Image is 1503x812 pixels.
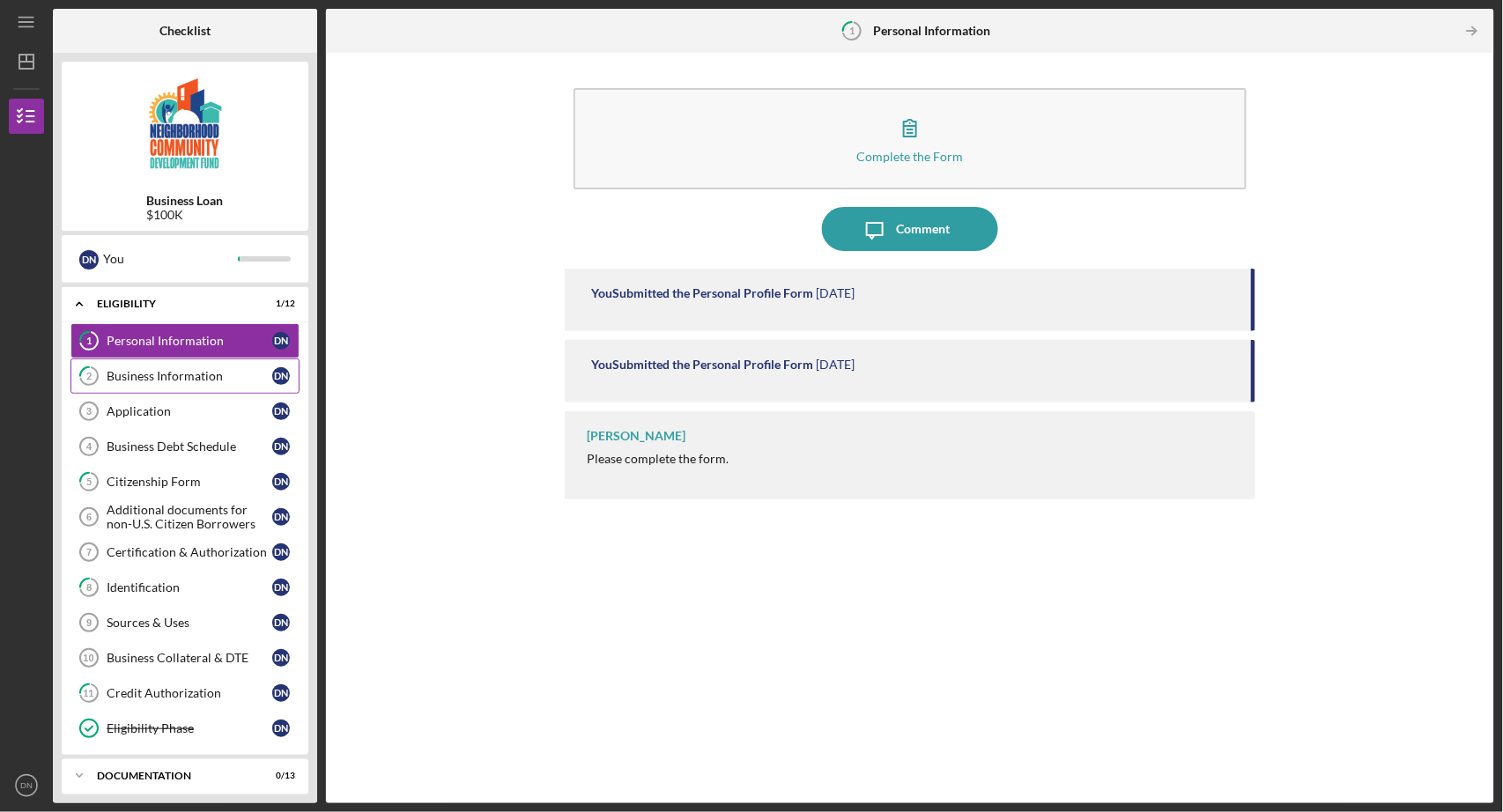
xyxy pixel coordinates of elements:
a: 6Additional documents for non-U.S. Citizen BorrowersDN [70,499,300,535]
tspan: 2 [86,371,92,382]
time: 2025-09-02 22:47 [816,286,855,300]
a: 2Business InformationDN [70,358,300,394]
text: DN [20,781,33,791]
a: 5Citizenship FormDN [70,464,300,499]
div: You Submitted the Personal Profile Form [591,286,813,300]
div: Business Debt Schedule [107,439,272,454]
div: D N [272,438,290,455]
b: Personal Information [874,24,991,38]
a: 7Certification & AuthorizationDN [70,535,300,570]
div: D N [272,649,290,667]
a: 8IdentificationDN [70,570,300,605]
tspan: 6 [86,512,92,522]
tspan: 4 [86,441,93,452]
div: Complete the Form [857,150,964,163]
div: 0 / 13 [263,771,295,781]
div: Please complete the form. [587,452,729,466]
tspan: 10 [83,653,93,663]
a: 10Business Collateral & DTEDN [70,640,300,675]
div: D N [79,250,99,269]
div: D N [272,402,290,420]
div: Citizenship Form [107,475,272,489]
tspan: 8 [86,582,92,594]
div: documentation [97,771,251,781]
tspan: 11 [84,688,94,699]
div: Identification [107,580,272,594]
div: You [103,244,238,274]
a: 9Sources & UsesDN [70,605,300,640]
div: Sources & Uses [107,616,272,630]
div: Certification & Authorization [107,545,272,559]
a: 1Personal InformationDN [70,323,300,358]
div: Comment [897,207,951,251]
div: D N [272,367,290,385]
tspan: 1 [86,336,92,347]
a: 3ApplicationDN [70,394,300,429]
tspan: 9 [86,617,92,628]
div: Personal Information [107,334,272,348]
div: Business Collateral & DTE [107,651,272,665]
div: D N [272,332,290,350]
div: Eligibility Phase [107,721,272,735]
div: Eligibility [97,299,251,309]
img: Product logo [62,70,308,176]
button: Comment [822,207,998,251]
div: D N [272,543,290,561]
div: Additional documents for non-U.S. Citizen Borrowers [107,503,272,531]
div: D N [272,473,290,491]
div: D N [272,614,290,631]
button: DN [9,768,44,803]
a: 11Credit AuthorizationDN [70,675,300,711]
tspan: 7 [86,547,92,557]
div: D N [272,579,290,596]
div: D N [272,508,290,526]
tspan: 1 [849,25,855,36]
b: Business Loan [147,194,224,208]
a: 4Business Debt ScheduleDN [70,429,300,464]
div: 1 / 12 [263,299,295,309]
time: 2025-09-02 22:35 [816,358,855,372]
tspan: 3 [86,406,92,417]
div: $100K [147,208,224,222]
div: Credit Authorization [107,686,272,700]
div: D N [272,720,290,737]
button: Complete the Form [574,88,1247,189]
div: [PERSON_NAME] [587,429,685,443]
div: You Submitted the Personal Profile Form [591,358,813,372]
div: Application [107,404,272,418]
b: Checklist [159,24,211,38]
a: Eligibility PhaseDN [70,711,300,746]
div: D N [272,684,290,702]
tspan: 5 [86,476,92,488]
div: Business Information [107,369,272,383]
